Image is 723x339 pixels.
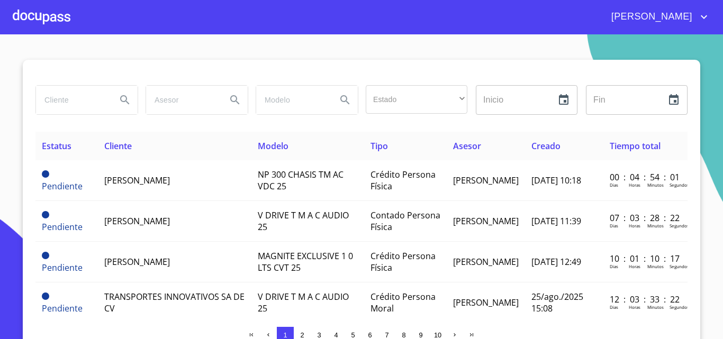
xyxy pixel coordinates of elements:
span: [PERSON_NAME] [453,297,519,308]
button: Search [332,87,358,113]
span: [DATE] 10:18 [531,175,581,186]
p: Horas [629,223,640,228]
p: Horas [629,182,640,188]
span: MAGNITE EXCLUSIVE 1 0 LTS CVT 25 [258,250,353,273]
span: Asesor [453,140,481,152]
span: [PERSON_NAME] [104,215,170,227]
button: Search [222,87,248,113]
span: 4 [334,331,338,339]
span: NP 300 CHASIS TM AC VDC 25 [258,169,344,192]
span: Tipo [370,140,388,152]
p: Horas [629,304,640,310]
span: Pendiente [42,170,49,178]
span: Pendiente [42,262,83,273]
p: Minutos [647,263,664,269]
span: Estatus [42,140,71,152]
span: 3 [317,331,321,339]
span: 2 [300,331,304,339]
span: [DATE] 12:49 [531,256,581,268]
span: Crédito Persona Física [370,250,436,273]
span: [PERSON_NAME] [453,175,519,186]
span: Crédito Persona Física [370,169,436,192]
span: Pendiente [42,211,49,218]
span: Cliente [104,140,132,152]
span: 10 [434,331,441,339]
p: Segundos [670,304,689,310]
span: 8 [402,331,405,339]
span: [PERSON_NAME] [104,175,170,186]
span: Pendiente [42,252,49,259]
span: Pendiente [42,292,49,300]
span: Pendiente [42,180,83,192]
p: Dias [610,263,618,269]
span: 1 [283,331,287,339]
span: 5 [351,331,355,339]
span: [PERSON_NAME] [104,256,170,268]
p: 00 : 04 : 54 : 01 [610,171,681,183]
p: Dias [610,223,618,228]
p: Minutos [647,223,664,228]
p: Segundos [670,182,689,188]
span: Modelo [258,140,288,152]
p: Minutos [647,304,664,310]
span: TRANSPORTES INNOVATIVOS SA DE CV [104,291,245,314]
p: Dias [610,304,618,310]
p: Dias [610,182,618,188]
div: ​ [366,85,467,114]
p: Segundos [670,223,689,228]
p: Segundos [670,263,689,269]
p: 10 : 01 : 10 : 17 [610,253,681,264]
span: [PERSON_NAME] [603,8,698,25]
button: Search [112,87,138,113]
span: V DRIVE T M A C AUDIO 25 [258,209,349,233]
span: Contado Persona Física [370,209,440,233]
span: Pendiente [42,221,83,233]
input: search [256,86,328,114]
span: [DATE] 11:39 [531,215,581,227]
span: [PERSON_NAME] [453,256,519,268]
span: Tiempo total [610,140,661,152]
input: search [146,86,218,114]
span: Pendiente [42,303,83,314]
span: 6 [368,331,372,339]
p: 07 : 03 : 28 : 22 [610,212,681,224]
span: Crédito Persona Moral [370,291,436,314]
span: 25/ago./2025 15:08 [531,291,583,314]
button: account of current user [603,8,710,25]
p: Minutos [647,182,664,188]
p: 12 : 03 : 33 : 22 [610,294,681,305]
span: 7 [385,331,388,339]
span: V DRIVE T M A C AUDIO 25 [258,291,349,314]
span: [PERSON_NAME] [453,215,519,227]
span: 9 [419,331,422,339]
p: Horas [629,263,640,269]
input: search [36,86,108,114]
span: Creado [531,140,561,152]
